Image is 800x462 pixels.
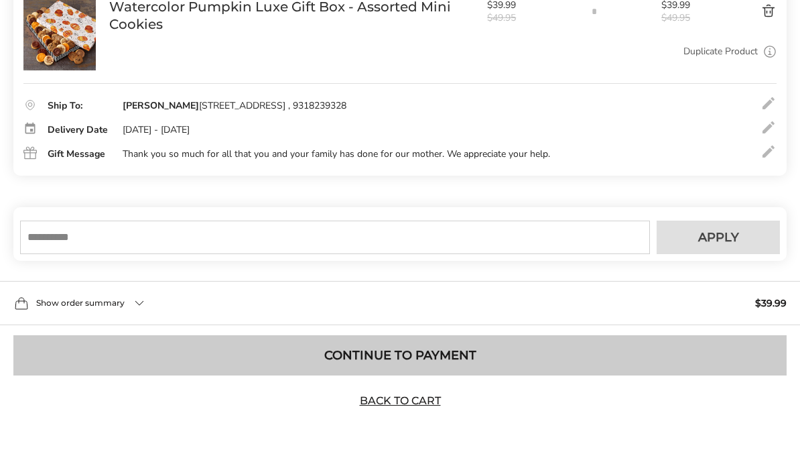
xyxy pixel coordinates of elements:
strong: [PERSON_NAME] [123,99,199,112]
div: Ship To: [48,101,109,111]
div: Thank you so much for all that you and your family has done for our mother. We appreciate your help. [123,148,550,160]
div: [DATE] - [DATE] [123,124,190,136]
span: Apply [698,231,739,243]
span: $39.99 [755,298,787,308]
a: Duplicate Product [683,44,758,59]
button: Continue to Payment [13,335,787,376]
button: Delete product [714,3,777,19]
div: [STREET_ADDRESS] , 9318239328 [123,100,346,112]
div: Gift Message [48,150,109,159]
span: $49.95 [487,11,574,24]
button: Apply [657,221,780,254]
span: $49.95 [661,11,714,24]
div: Delivery Date [48,125,109,135]
span: Show order summary [36,299,125,307]
a: Back to Cart [353,394,447,408]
